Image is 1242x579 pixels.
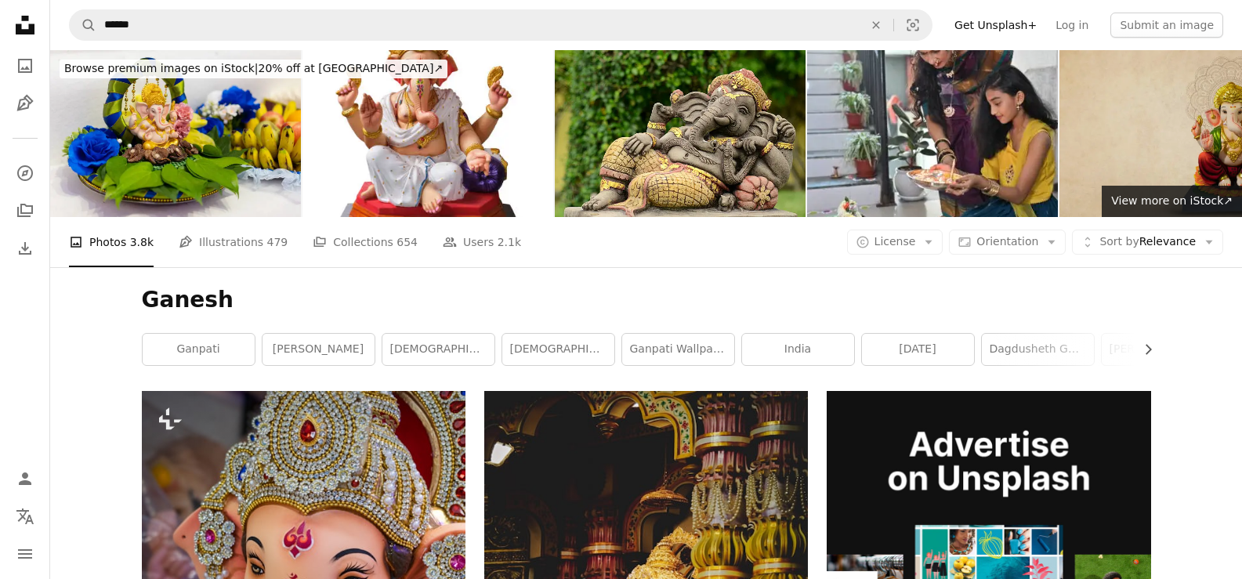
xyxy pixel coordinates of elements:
[9,538,41,570] button: Menu
[498,233,521,251] span: 2.1k
[1099,235,1139,248] span: Sort by
[9,157,41,189] a: Explore
[874,235,916,248] span: License
[9,501,41,532] button: Language
[1134,334,1151,365] button: scroll list to the right
[949,230,1066,255] button: Orientation
[70,10,96,40] button: Search Unsplash
[742,334,854,365] a: india
[1110,13,1223,38] button: Submit an image
[267,233,288,251] span: 479
[945,13,1046,38] a: Get Unsplash+
[263,334,375,365] a: [PERSON_NAME]
[976,235,1038,248] span: Orientation
[807,50,1058,217] img: Girl worshipping the Gauri Idol while her mother guides her
[64,62,443,74] span: 20% off at [GEOGRAPHIC_DATA] ↗
[9,50,41,81] a: Photos
[894,10,932,40] button: Visual search
[859,10,893,40] button: Clear
[1099,234,1196,250] span: Relevance
[69,9,932,41] form: Find visuals sitewide
[142,286,1151,314] h1: Ganesh
[9,88,41,119] a: Illustrations
[502,334,614,365] a: [DEMOGRAPHIC_DATA]
[1072,230,1223,255] button: Sort byRelevance
[396,233,418,251] span: 654
[1111,194,1233,207] span: View more on iStock ↗
[1102,186,1242,217] a: View more on iStock↗
[847,230,943,255] button: License
[9,233,41,264] a: Download History
[1046,13,1098,38] a: Log in
[555,50,806,217] img: Ganesha.
[1102,334,1214,365] a: [PERSON_NAME][DATE]
[862,334,974,365] a: [DATE]
[982,334,1094,365] a: dagdusheth ganpati
[443,217,521,267] a: Users 2.1k
[302,50,553,217] img: Hindu God Ganesha on white background, Ganesha Idol. Ganesh festival.
[9,195,41,226] a: Collections
[9,9,41,44] a: Home — Unsplash
[9,463,41,494] a: Log in / Sign up
[50,50,457,88] a: Browse premium images on iStock|20% off at [GEOGRAPHIC_DATA]↗
[313,217,418,267] a: Collections 654
[143,334,255,365] a: ganpati
[64,62,258,74] span: Browse premium images on iStock |
[622,334,734,365] a: ganpati wallpaper
[50,50,301,217] img: Ganesha statue placed on decorated betel leaves and betel nuts on a tray, presented as a gift "Ha...
[382,334,494,365] a: [DEMOGRAPHIC_DATA]
[179,217,288,267] a: Illustrations 479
